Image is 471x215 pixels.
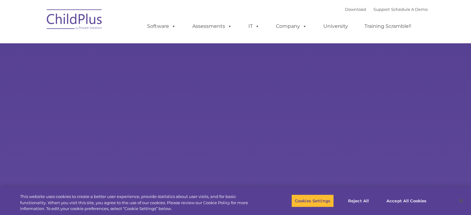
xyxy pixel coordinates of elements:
[317,20,354,32] a: University
[186,20,238,32] a: Assessments
[358,20,417,32] a: Training Scramble!!
[242,20,266,32] a: IT
[383,194,430,207] button: Accept All Cookies
[20,194,259,212] div: This website uses cookies to create a better user experience, provide statistics about user visit...
[141,20,182,32] a: Software
[391,7,428,12] a: Schedule A Demo
[291,194,334,207] button: Cookies Settings
[339,194,378,207] button: Reject All
[44,5,106,36] img: ChildPlus by Procare Solutions
[373,7,390,12] a: Support
[454,194,468,208] button: Close
[270,20,313,32] a: Company
[345,7,428,12] font: |
[345,7,366,12] a: Download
